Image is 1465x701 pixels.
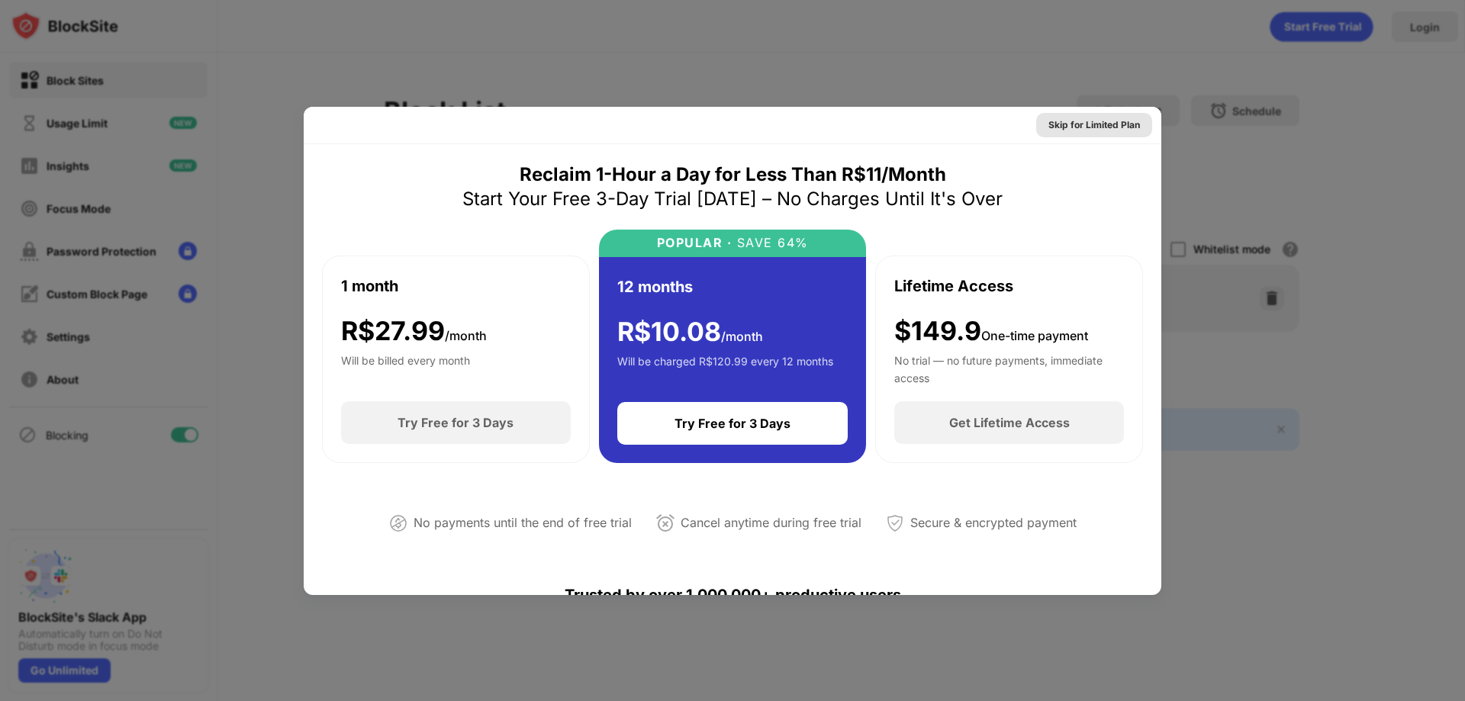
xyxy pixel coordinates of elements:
[894,352,1124,383] div: No trial — no future payments, immediate access
[341,352,470,383] div: Will be billed every month
[657,236,732,250] div: POPULAR ·
[617,353,833,384] div: Will be charged R$120.99 every 12 months
[910,512,1077,534] div: Secure & encrypted payment
[445,328,487,343] span: /month
[656,514,675,532] img: cancel-anytime
[520,162,946,187] div: Reclaim 1-Hour a Day for Less Than R$11/Month
[322,558,1143,632] div: Trusted by over 1,000,000+ productive users
[389,514,407,532] img: not-paying
[949,415,1070,430] div: Get Lifetime Access
[617,317,763,348] div: R$ 10.08
[732,236,809,250] div: SAVE 64%
[341,316,487,347] div: R$ 27.99
[894,275,1013,297] div: Lifetime Access
[617,275,693,298] div: 12 months
[981,328,1088,343] span: One-time payment
[894,316,1088,347] div: $149.9
[462,187,1003,211] div: Start Your Free 3-Day Trial [DATE] – No Charges Until It's Over
[414,512,632,534] div: No payments until the end of free trial
[681,512,861,534] div: Cancel anytime during free trial
[1048,117,1140,133] div: Skip for Limited Plan
[675,416,790,431] div: Try Free for 3 Days
[886,514,904,532] img: secured-payment
[721,329,763,344] span: /month
[341,275,398,297] div: 1 month
[398,415,514,430] div: Try Free for 3 Days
